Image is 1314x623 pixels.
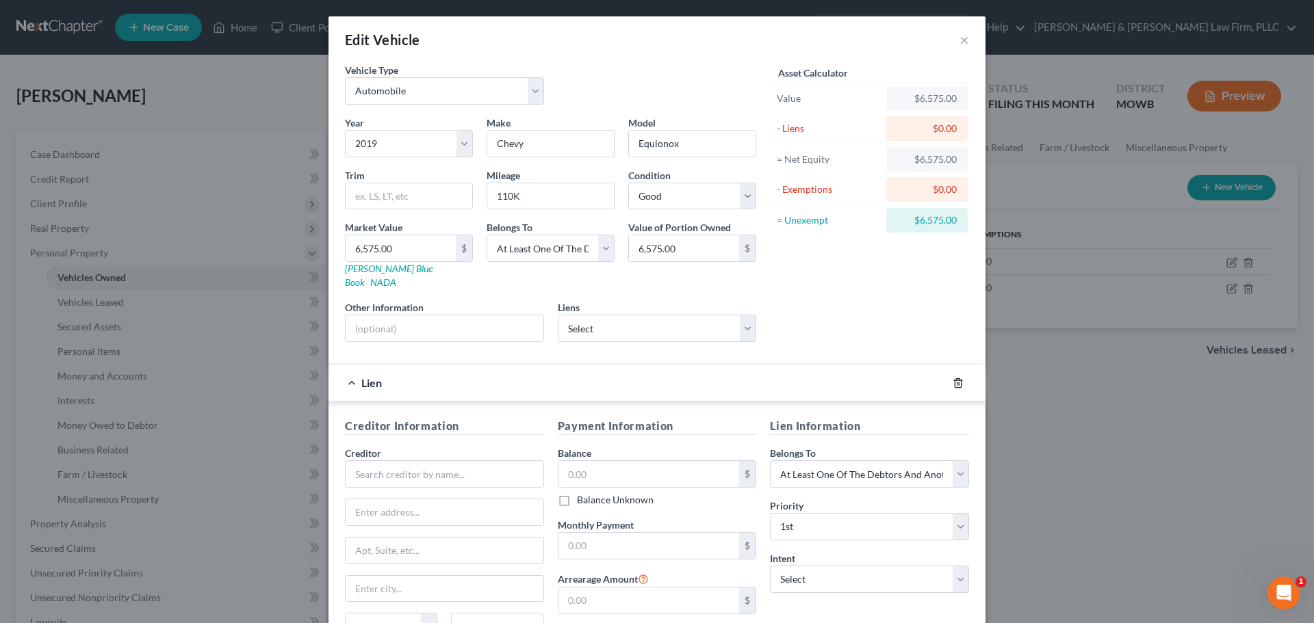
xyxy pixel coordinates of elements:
[346,538,543,564] input: Apt, Suite, etc...
[558,461,740,487] input: 0.00
[345,447,381,459] span: Creditor
[370,276,396,288] a: NADA
[629,235,739,261] input: 0.00
[345,220,402,235] label: Market Value
[897,92,957,105] div: $6,575.00
[487,222,532,233] span: Belongs To
[739,235,756,261] div: $
[897,213,957,227] div: $6,575.00
[487,131,614,157] input: ex. Nissan
[628,220,731,235] label: Value of Portion Owned
[628,168,671,183] label: Condition
[558,533,740,559] input: 0.00
[777,183,880,196] div: - Exemptions
[345,30,420,49] div: Edit Vehicle
[456,235,472,261] div: $
[770,551,795,566] label: Intent
[558,587,740,613] input: 0.00
[345,300,424,315] label: Other Information
[346,315,543,341] input: (optional)
[346,183,472,209] input: ex. LS, LT, etc
[345,116,364,130] label: Year
[345,418,544,435] h5: Creditor Information
[1267,576,1300,609] iframe: Intercom live chat
[345,168,365,183] label: Trim
[558,418,757,435] h5: Payment Information
[345,63,398,77] label: Vehicle Type
[558,570,649,587] label: Arrearage Amount
[345,263,433,288] a: [PERSON_NAME] Blue Book
[346,499,543,525] input: Enter address...
[487,117,511,129] span: Make
[770,447,816,459] span: Belongs To
[577,493,654,507] label: Balance Unknown
[558,300,580,315] label: Liens
[361,376,382,389] span: Lien
[777,213,880,227] div: = Unexempt
[346,576,543,602] input: Enter city...
[897,183,957,196] div: $0.00
[739,587,756,613] div: $
[777,122,880,135] div: - Liens
[770,500,803,512] span: Priority
[346,235,456,261] input: 0.00
[739,461,756,487] div: $
[739,533,756,559] div: $
[345,460,544,488] input: Search creditor by name...
[628,116,656,130] label: Model
[1296,576,1306,587] span: 1
[959,31,969,48] button: ×
[487,183,614,209] input: --
[558,446,591,460] label: Balance
[777,92,880,105] div: Value
[778,66,848,80] label: Asset Calculator
[558,518,634,532] label: Monthly Payment
[777,153,880,166] div: = Net Equity
[897,153,957,166] div: $6,575.00
[487,168,520,183] label: Mileage
[897,122,957,135] div: $0.00
[629,131,756,157] input: ex. Altima
[770,418,969,435] h5: Lien Information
